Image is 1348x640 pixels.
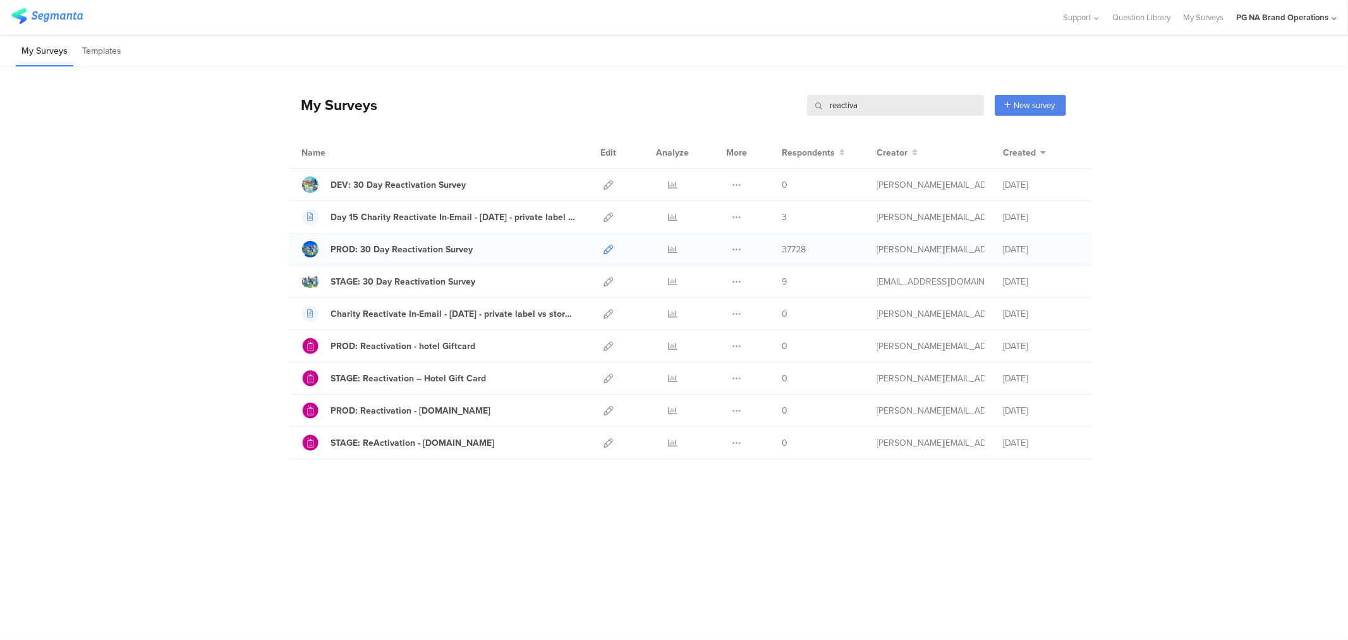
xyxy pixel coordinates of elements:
div: [DATE] [1004,307,1079,321]
div: [DATE] [1004,340,1079,353]
span: 3 [782,211,787,224]
div: Name [302,146,378,159]
div: [DATE] [1004,436,1079,450]
div: PROD: 30 Day Reactivation Survey [331,243,473,256]
span: 37728 [782,243,806,256]
div: Analyze [654,137,692,168]
div: [DATE] [1004,211,1079,224]
a: PROD: 30 Day Reactivation Survey [302,241,473,257]
button: Respondents [782,146,846,159]
button: Created [1004,146,1047,159]
div: ramkumar.raman@mindtree.com [877,340,985,353]
span: 0 [782,307,788,321]
div: Edit [595,137,622,168]
a: Day 15 Charity Reactivate In-Email - [DATE] - private label vs store brands [302,209,576,225]
div: [DATE] [1004,243,1079,256]
a: PROD: Reactivation - [DOMAIN_NAME] [302,402,491,419]
span: New survey [1014,99,1055,111]
span: Creator [877,146,908,159]
div: STAGE: 30 Day Reactivation Survey [331,275,476,288]
a: Charity Reactivate In-Email - [DATE] - private label vs store brands [302,305,576,322]
a: DEV: 30 Day Reactivation Survey [302,176,466,193]
div: My Surveys [289,94,378,116]
div: chellappa.uc@pg.com [877,243,985,256]
li: My Surveys [16,37,73,66]
div: ramkumar.raman@mindtree.com [877,436,985,450]
span: Created [1004,146,1036,159]
span: 0 [782,404,788,417]
a: STAGE: ReActivation - [DOMAIN_NAME] [302,434,495,451]
button: Creator [877,146,918,159]
div: [DATE] [1004,275,1079,288]
div: samantha.croney@mmiagency.com [877,211,985,224]
a: STAGE: 30 Day Reactivation Survey [302,273,476,290]
div: gallup.r@pg.com [877,275,985,288]
a: STAGE: Reactivation – Hotel Gift Card [302,370,487,386]
div: ashley.hess@mmiagency.com [877,307,985,321]
div: PROD: Reactivation - Restaurant.com [331,404,491,417]
span: Respondents [782,146,835,159]
div: STAGE: ReActivation - Restaurant.com [331,436,495,450]
span: Support [1064,11,1091,23]
div: PG NA Brand Operations [1236,11,1328,23]
input: Survey Name, Creator... [807,95,984,116]
span: 0 [782,340,788,353]
span: 9 [782,275,787,288]
div: ramkumar.raman@mindtree.com [877,404,985,417]
div: [DATE] [1004,178,1079,192]
div: PROD: Reactivation - hotel Giftcard [331,340,476,353]
div: STAGE: Reactivation – Hotel Gift Card [331,372,487,385]
div: Day 15 Charity Reactivate In-Email - June 2023 - private label vs store brands [331,211,576,224]
div: ramkumar.raman@mindtree.com [877,372,985,385]
span: 0 [782,178,788,192]
span: 0 [782,372,788,385]
span: 0 [782,436,788,450]
div: DEV: 30 Day Reactivation Survey [331,178,466,192]
div: Charity Reactivate In-Email - Nov 2022 - private label vs store brands [331,307,576,321]
div: More [724,137,751,168]
img: segmanta logo [11,8,83,24]
div: [DATE] [1004,372,1079,385]
div: [DATE] [1004,404,1079,417]
div: harish.kumar@ltimindtree.com [877,178,985,192]
a: PROD: Reactivation - hotel Giftcard [302,338,476,354]
li: Templates [76,37,127,66]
